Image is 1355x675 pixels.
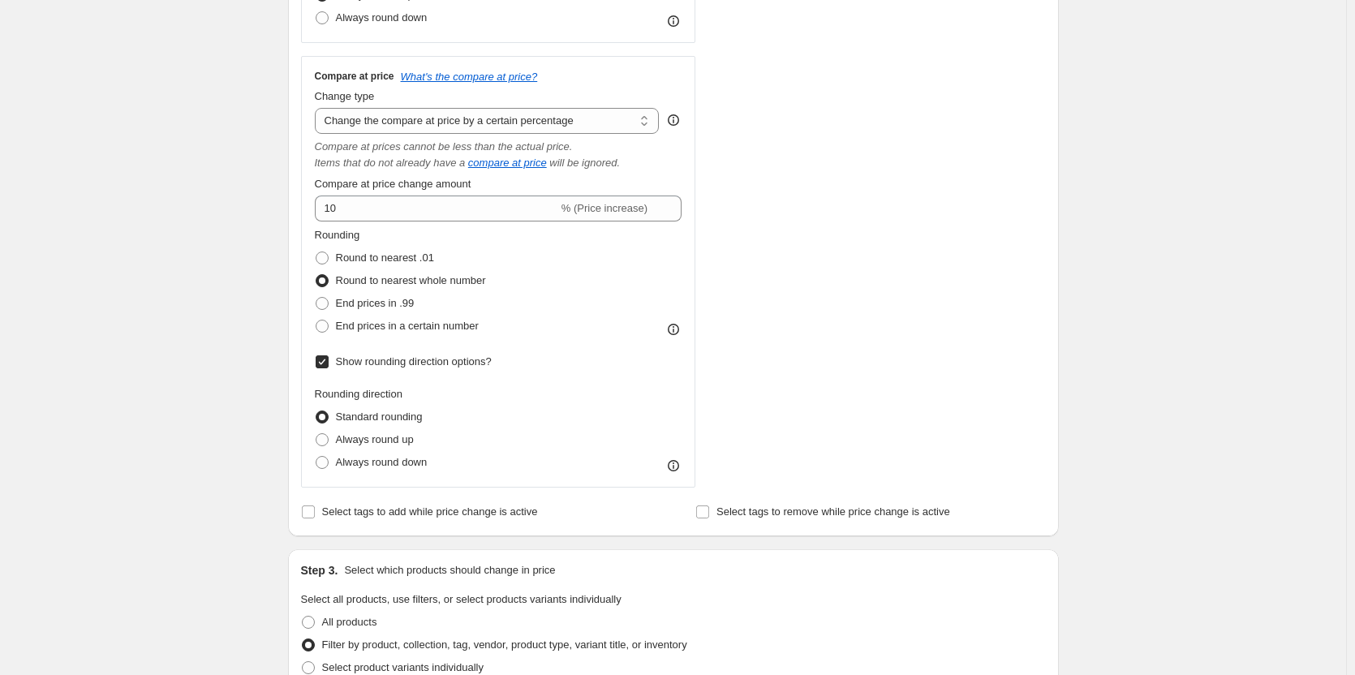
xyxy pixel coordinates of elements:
[336,320,479,332] span: End prices in a certain number
[336,433,414,445] span: Always round up
[301,562,338,578] h2: Step 3.
[301,593,622,605] span: Select all products, use filters, or select products variants individually
[322,616,377,628] span: All products
[322,638,687,651] span: Filter by product, collection, tag, vendor, product type, variant title, or inventory
[336,411,423,423] span: Standard rounding
[336,355,492,368] span: Show rounding direction options?
[315,196,558,221] input: -15
[716,505,950,518] span: Select tags to remove while price change is active
[344,562,555,578] p: Select which products should change in price
[315,140,573,153] i: Compare at prices cannot be less than the actual price.
[322,661,484,673] span: Select product variants individually
[336,297,415,309] span: End prices in .99
[315,70,394,83] h3: Compare at price
[322,505,538,518] span: Select tags to add while price change is active
[549,157,620,169] i: will be ignored.
[315,157,466,169] i: Items that do not already have a
[315,178,471,190] span: Compare at price change amount
[561,202,647,214] span: % (Price increase)
[336,274,486,286] span: Round to nearest whole number
[665,112,682,128] div: help
[336,11,428,24] span: Always round down
[336,252,434,264] span: Round to nearest .01
[401,71,538,83] button: What's the compare at price?
[468,157,547,169] button: compare at price
[315,90,375,102] span: Change type
[336,456,428,468] span: Always round down
[315,229,360,241] span: Rounding
[315,388,402,400] span: Rounding direction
